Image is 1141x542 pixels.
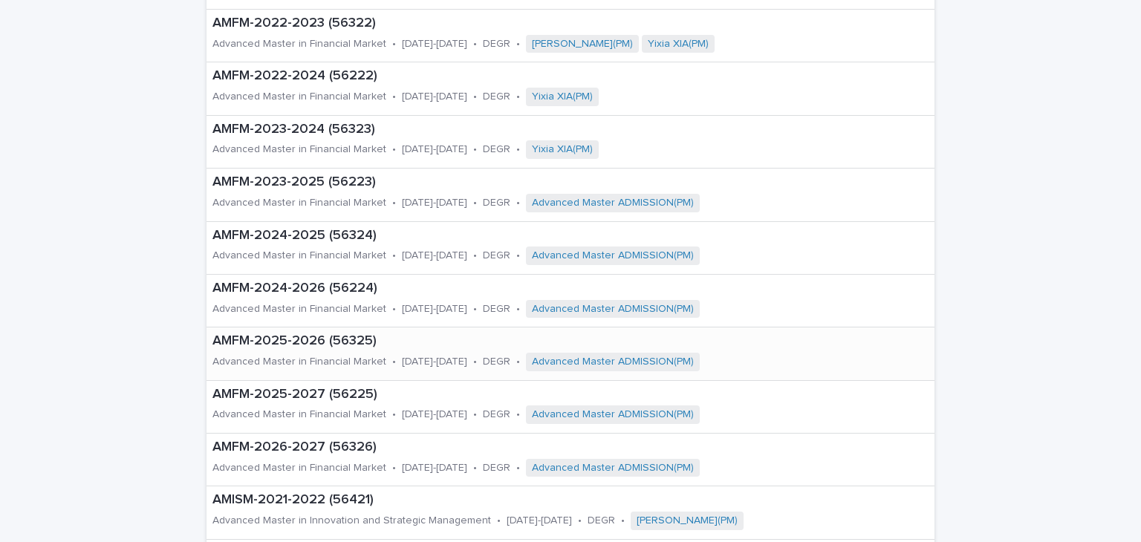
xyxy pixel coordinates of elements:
a: AMFM-2025-2027 (56225)Advanced Master in Financial Market•[DATE]-[DATE]•DEGR•Advanced Master ADMI... [207,381,934,434]
p: • [497,515,501,527]
p: • [392,356,396,368]
p: • [516,143,520,156]
p: [DATE]-[DATE] [402,197,467,209]
p: DEGR [483,408,510,421]
p: AMFM-2022-2023 (56322) [212,16,881,32]
a: Advanced Master ADMISSION(PM) [532,197,694,209]
p: [DATE]-[DATE] [402,249,467,262]
p: • [392,91,396,103]
a: AMFM-2024-2025 (56324)Advanced Master in Financial Market•[DATE]-[DATE]•DEGR•Advanced Master ADMI... [207,222,934,275]
p: [DATE]-[DATE] [402,462,467,474]
p: [DATE]-[DATE] [402,356,467,368]
p: • [516,91,520,103]
p: DEGR [483,38,510,50]
p: Advanced Master in Financial Market [212,197,386,209]
a: Advanced Master ADMISSION(PM) [532,408,694,421]
p: DEGR [483,91,510,103]
a: AMFM-2023-2025 (56223)Advanced Master in Financial Market•[DATE]-[DATE]•DEGR•Advanced Master ADMI... [207,169,934,221]
p: AMISM-2021-2022 (56421) [212,492,908,509]
a: Yixia XIA(PM) [532,91,593,103]
a: [PERSON_NAME](PM) [637,515,738,527]
p: • [516,462,520,474]
p: AMFM-2025-2027 (56225) [212,387,868,403]
p: DEGR [483,356,510,368]
p: • [392,408,396,421]
p: AMFM-2022-2024 (56222) [212,68,767,85]
p: DEGR [483,249,510,262]
p: AMFM-2024-2026 (56224) [212,281,868,297]
p: Advanced Master in Financial Market [212,143,386,156]
a: [PERSON_NAME](PM) [532,38,633,50]
p: DEGR [588,515,615,527]
a: Advanced Master ADMISSION(PM) [532,303,694,316]
p: • [392,143,396,156]
p: Advanced Master in Financial Market [212,303,386,316]
p: AMFM-2026-2027 (56326) [212,440,867,456]
p: DEGR [483,462,510,474]
p: Advanced Master in Financial Market [212,91,386,103]
p: • [392,303,396,316]
p: • [516,38,520,50]
p: [DATE]-[DATE] [507,515,572,527]
p: • [578,515,582,527]
a: AMFM-2025-2026 (56325)Advanced Master in Financial Market•[DATE]-[DATE]•DEGR•Advanced Master ADMI... [207,327,934,380]
p: [DATE]-[DATE] [402,38,467,50]
p: DEGR [483,303,510,316]
p: • [473,303,477,316]
p: • [516,249,520,262]
p: • [516,356,520,368]
a: AMFM-2023-2024 (56323)Advanced Master in Financial Market•[DATE]-[DATE]•DEGR•Yixia XIA(PM) [207,116,934,169]
p: AMFM-2024-2025 (56324) [212,228,867,244]
p: • [473,249,477,262]
a: AMFM-2024-2026 (56224)Advanced Master in Financial Market•[DATE]-[DATE]•DEGR•Advanced Master ADMI... [207,275,934,327]
p: • [473,91,477,103]
p: Advanced Master in Financial Market [212,408,386,421]
p: [DATE]-[DATE] [402,408,467,421]
p: • [621,515,625,527]
p: Advanced Master in Financial Market [212,356,386,368]
p: • [473,356,477,368]
p: [DATE]-[DATE] [402,91,467,103]
p: • [516,197,520,209]
a: AMISM-2021-2022 (56421)Advanced Master in Innovation and Strategic Management•[DATE]-[DATE]•DEGR•... [207,486,934,539]
p: • [516,303,520,316]
a: AMFM-2026-2027 (56326)Advanced Master in Financial Market•[DATE]-[DATE]•DEGR•Advanced Master ADMI... [207,434,934,486]
p: • [392,462,396,474]
p: • [473,38,477,50]
p: Advanced Master in Financial Market [212,462,386,474]
p: • [392,197,396,209]
a: Advanced Master ADMISSION(PM) [532,249,694,262]
p: AMFM-2023-2025 (56223) [212,174,866,191]
a: AMFM-2022-2024 (56222)Advanced Master in Financial Market•[DATE]-[DATE]•DEGR•Yixia XIA(PM) [207,62,934,115]
p: Advanced Master in Financial Market [212,249,386,262]
p: AMFM-2025-2026 (56325) [212,333,867,350]
p: [DATE]-[DATE] [402,303,467,316]
a: AMFM-2022-2023 (56322)Advanced Master in Financial Market•[DATE]-[DATE]•DEGR•[PERSON_NAME](PM) Yi... [207,10,934,62]
p: • [473,408,477,421]
p: • [473,197,477,209]
p: Advanced Master in Innovation and Strategic Management [212,515,491,527]
p: Advanced Master in Financial Market [212,38,386,50]
p: • [392,249,396,262]
p: • [392,38,396,50]
a: Yixia XIA(PM) [532,143,593,156]
p: [DATE]-[DATE] [402,143,467,156]
p: DEGR [483,197,510,209]
p: DEGR [483,143,510,156]
a: Advanced Master ADMISSION(PM) [532,356,694,368]
p: AMFM-2023-2024 (56323) [212,122,764,138]
p: • [516,408,520,421]
p: • [473,462,477,474]
a: Yixia XIA(PM) [648,38,709,50]
a: Advanced Master ADMISSION(PM) [532,462,694,474]
p: • [473,143,477,156]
